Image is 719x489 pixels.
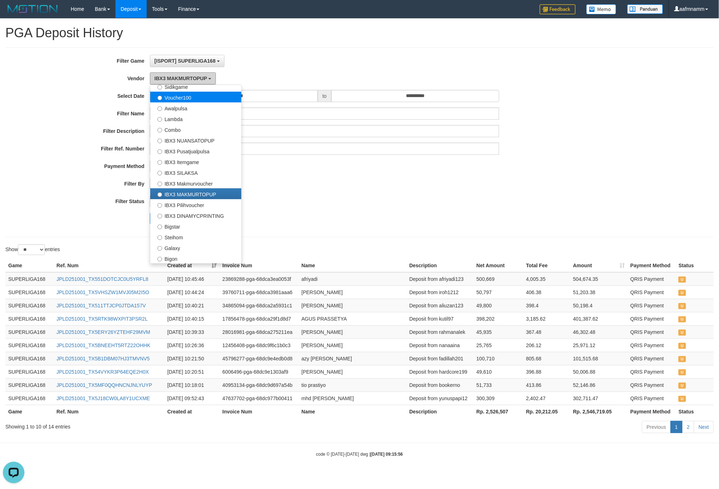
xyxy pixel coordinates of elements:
input: IBX3 DINAMYCPRINTING [157,214,162,219]
input: IBX3 Itemgame [157,160,162,165]
th: Total Fee [523,259,570,272]
input: Lambda [157,117,162,122]
td: SUPERLIGA168 [5,286,54,299]
th: Ref. Num [54,405,165,418]
th: Invoice Num [219,405,298,418]
td: 28016981-pga-68dca275211ea [219,325,298,339]
a: JPLD251001_TX54VYKR3P64EQE2H0X [57,369,149,375]
td: 101,515.68 [570,352,628,365]
h1: PGA Deposit History [5,26,714,40]
td: 3,185.62 [523,312,570,325]
input: Sidikgame [157,85,162,90]
td: 504,674.35 [570,272,628,286]
td: mhd [PERSON_NAME] [299,392,407,405]
label: Bigstar [150,221,241,231]
td: 45796277-pga-68dc9e4edb0d8 [219,352,298,365]
select: Showentries [18,244,45,255]
th: Amount: activate to sort column ascending [570,259,628,272]
span: UNPAID [678,316,686,322]
td: 50,006.88 [570,365,628,378]
td: QRIS Payment [628,325,676,339]
td: 300,309 [474,392,523,405]
span: UNPAID [678,303,686,309]
td: 805.68 [523,352,570,365]
th: Game [5,259,54,272]
span: UNPAID [678,383,686,389]
label: IBX3 NUANSATOPUP [150,135,241,145]
th: Payment Method [628,259,676,272]
input: IBX3 Pilihvoucher [157,203,162,208]
td: Deposit from fadillah201 [406,352,473,365]
input: Combo [157,128,162,133]
td: SUPERLIGA168 [5,378,54,392]
span: UNPAID [678,343,686,349]
th: Status [676,259,714,272]
td: 51,203.38 [570,286,628,299]
td: 6006496-pga-68dc9e1303af9 [219,365,298,378]
td: 52,146.86 [570,378,628,392]
input: IBX3 NUANSATOPUP [157,139,162,143]
label: Show entries [5,244,60,255]
label: Combo [150,124,241,135]
th: Created at [165,405,220,418]
td: 23869288-pga-68dca3ea0053f [219,272,298,286]
td: Deposit from iroh1212 [406,286,473,299]
th: Description [406,259,473,272]
td: Deposit from yunuspapi12 [406,392,473,405]
td: Deposit from nanaaina [406,339,473,352]
input: IBX3 SILAKSA [157,171,162,176]
td: SUPERLIGA168 [5,312,54,325]
span: UNPAID [678,330,686,336]
td: SUPERLIGA168 [5,365,54,378]
label: Awalpulsa [150,102,241,113]
label: IBX3 MAKMURTOPUP [150,188,241,199]
a: JPLD251001_TX511TTJCP0JTDA157V [57,303,146,308]
label: Voucher100 [150,92,241,102]
span: IBX3 MAKMURTOPUP [155,76,207,81]
td: [DATE] 10:39:33 [165,325,220,339]
td: 25,971.12 [570,339,628,352]
th: Payment Method [628,405,676,418]
label: IBX3 SILAKSA [150,167,241,178]
td: 50,797 [474,286,523,299]
a: JPLD251001_TX5ERY26YZTEHF29MVM [57,329,150,335]
td: QRIS Payment [628,352,676,365]
label: Galaxy [150,242,241,253]
td: 51,733 [474,378,523,392]
td: [DATE] 09:52:43 [165,392,220,405]
label: IBX3 Makmurvoucher [150,178,241,188]
input: IBX3 MAKMURTOPUP [157,192,162,197]
label: Steihom [150,231,241,242]
label: Sidikgame [150,81,241,92]
strong: [DATE] 09:15:56 [370,452,403,457]
td: SUPERLIGA168 [5,352,54,365]
td: 302,711.47 [570,392,628,405]
span: UNPAID [678,290,686,296]
small: code © [DATE]-[DATE] dwg | [316,452,403,457]
input: Galaxy [157,246,162,251]
td: 49,610 [474,365,523,378]
td: [DATE] 10:45:46 [165,272,220,286]
th: Ref. Num [54,259,165,272]
td: Deposit from bookerno [406,378,473,392]
td: 50,198.4 [570,299,628,312]
td: 4,005.35 [523,272,570,286]
td: 398.4 [523,299,570,312]
a: 1 [671,421,683,433]
label: Lambda [150,113,241,124]
a: JPLD251001_TX5J18CW0LA8Y1UCXME [57,395,150,401]
img: Button%20Memo.svg [586,4,616,14]
td: SUPERLIGA168 [5,272,54,286]
a: JPLD251001_TX5B1DBM07HJ3TMVNV5 [57,356,150,361]
th: Game [5,405,54,418]
td: [DATE] 10:26:36 [165,339,220,352]
td: 413.86 [523,378,570,392]
td: Deposit from kutil97 [406,312,473,325]
label: Bigon [150,253,241,264]
input: IBX3 Makmurvoucher [157,182,162,186]
th: Net Amount [474,259,523,272]
th: Description [406,405,473,418]
input: Steihom [157,235,162,240]
td: QRIS Payment [628,272,676,286]
img: MOTION_logo.png [5,4,60,14]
